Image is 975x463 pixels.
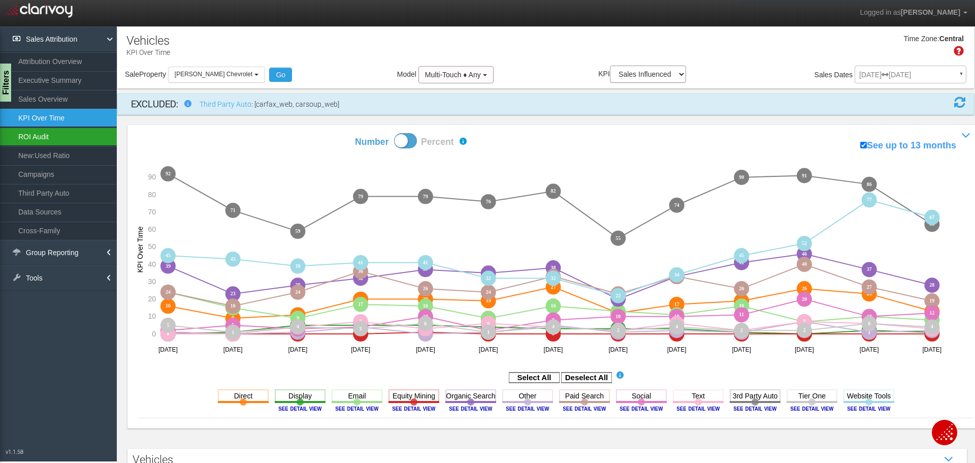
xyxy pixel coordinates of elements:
text: 32 [486,275,492,281]
text: 0 [425,331,427,336]
text: 17 [359,301,364,307]
text: 0 [297,331,299,336]
text: 37 [868,266,873,272]
text: 28 [931,282,936,288]
text: 2 [617,327,620,333]
text: 3 [932,326,935,331]
text: 20 [424,296,429,302]
text: 55 [616,235,622,241]
text: 40 [148,260,156,268]
h1: Vehicles [126,34,170,47]
text: [DATE] [796,346,815,353]
text: 76 [486,199,492,204]
text: 28 [296,282,301,288]
i: Show / Hide Performance Chart [959,128,974,143]
text: 0 [617,331,620,336]
text: 0 [552,331,555,336]
text: 10 [424,314,429,319]
text: 32 [551,275,557,281]
text: 0 [804,331,807,336]
text: 2 [804,327,807,333]
text: 0 [487,331,490,336]
div: Domain: [DOMAIN_NAME] [26,26,112,35]
text: 71 [231,207,236,213]
text: 23 [231,291,236,296]
label: KPI [598,66,686,83]
text: 27 [551,284,557,290]
text: 5 [167,322,170,328]
text: 43 [231,256,236,262]
text: 2 [487,327,490,333]
text: [DATE] [668,346,688,353]
text: [DATE] [733,346,752,353]
text: 20 [803,296,808,302]
text: 24 [296,289,301,295]
text: 4 [487,324,490,329]
text: 17 [675,301,680,307]
text: [DATE] [158,346,178,353]
text: 1 [741,329,744,335]
text: 11 [740,312,745,317]
text: 20 [359,296,364,302]
text: 9 [297,315,299,321]
text: 9 [232,315,234,321]
text: 10 [675,314,680,319]
text: KPI Over Time [136,226,144,272]
text: 4 [932,324,935,329]
text: 26 [424,286,429,291]
text: 2 [167,327,170,333]
text: 60 [148,225,156,233]
a: Third Party Auto [200,100,251,108]
text: 0 [360,331,362,336]
text: 6 [425,321,427,326]
text: 16 [551,303,557,308]
text: 33 [551,273,557,279]
text: 6 [869,321,872,326]
text: 15 [231,305,236,311]
text: 10 [148,312,156,320]
text: 1 [232,329,234,335]
text: 0 [741,331,744,336]
text: 3 [425,326,427,331]
text: 1 [297,329,299,335]
button: [PERSON_NAME] Chevrolet [168,67,265,82]
text: 35 [486,270,492,275]
text: 77 [868,197,873,202]
span: Multi-Touch ♦ Any [425,71,481,79]
text: 0 [869,331,872,336]
text: 27 [868,284,873,290]
text: 36 [359,268,364,274]
text: 79 [424,193,429,199]
button: Multi-Touch ♦ Any [418,66,494,83]
text: 11 [296,312,300,317]
span: [PERSON_NAME] Chevrolet [175,71,252,78]
text: 90 [740,174,745,180]
text: 8 [932,317,935,323]
text: 16 [424,303,429,308]
div: Time Zone: [900,34,939,44]
span: : [carfax_web, carsoup_web] [251,100,339,108]
text: 24 [486,289,492,295]
text: 0 [167,331,170,336]
text: 0 [932,331,935,336]
div: v 4.0.24 [28,16,50,24]
text: 19 [486,298,492,303]
text: 6 [487,321,490,326]
text: 45 [166,253,171,258]
text: 67 [931,214,936,220]
text: 41 [359,260,364,265]
strong: EXCLUDED: [131,99,178,109]
text: 32 [359,275,364,281]
text: 90 [148,173,156,181]
text: 33 [675,273,680,279]
text: 16 [740,303,745,308]
text: 12 [931,310,936,316]
text: 82 [551,188,557,194]
text: 4 [297,324,299,329]
text: 63 [931,221,936,227]
text: 6 [676,321,679,326]
input: See up to 13 months [860,142,867,148]
text: 34 [675,272,680,277]
text: 2 [932,327,935,333]
text: 80 [148,190,156,198]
